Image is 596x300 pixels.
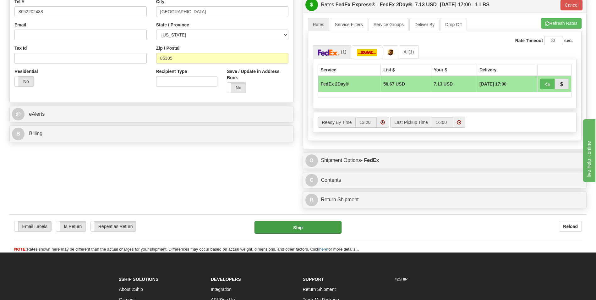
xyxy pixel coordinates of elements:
img: FedEx Express® [318,49,340,56]
label: Email [14,22,26,28]
span: R [305,194,318,206]
span: (1) [341,49,346,54]
label: Tax Id [14,45,27,51]
span: (1) [408,49,414,54]
strong: 2Ship Solutions [119,277,159,282]
h6: #2SHIP [395,277,477,281]
span: 7.13 USD - [415,2,440,7]
td: 7.13 USD [431,76,477,92]
a: @ eAlerts [12,108,291,121]
label: sec. [564,37,573,44]
th: Service [318,64,381,76]
span: B [12,128,25,140]
a: B Billing [12,127,291,140]
iframe: chat widget [582,118,595,182]
label: Ready By Time [318,117,356,128]
label: Residential [14,68,38,75]
a: CContents [305,174,584,187]
label: State / Province [156,22,189,28]
a: Return Shipment [303,287,336,292]
span: eAlerts [29,111,45,117]
strong: - FedEx [361,158,379,163]
label: Recipient Type [156,68,187,75]
a: All [399,45,419,58]
span: NOTE: [14,247,27,252]
a: Integration [211,287,232,292]
a: Drop Off [440,18,467,31]
a: Service Groups [369,18,409,31]
a: Service Filters [330,18,368,31]
label: No [15,76,34,86]
button: Ship [254,221,341,234]
img: DHL [357,49,377,56]
span: C [305,174,318,186]
a: here [319,247,327,252]
span: O [305,154,318,167]
a: Rates [308,18,330,31]
th: Delivery [477,64,537,76]
th: Your $ [431,64,477,76]
strong: Support [303,277,324,282]
label: Repeat as Return [91,221,136,231]
button: Reload [559,221,582,232]
div: Rates shown here may be different than the actual charges for your shipment. Differences may occu... [9,247,587,253]
td: FedEx 2Day® [318,76,381,92]
span: Billing [29,131,42,136]
b: Reload [563,224,578,229]
span: [DATE] 17:00 [479,81,506,87]
label: Last Pickup Time [390,117,432,128]
label: Save / Update in Address Book [227,68,288,81]
th: List $ [381,64,431,76]
a: OShipment Options- FedEx [305,154,584,167]
label: Is Return [56,221,86,231]
label: No [227,83,246,93]
div: live help - online [5,4,58,11]
td: 50.67 USD [381,76,431,92]
a: Deliver By [409,18,440,31]
a: RReturn Shipment [305,193,584,206]
button: Refresh Rates [541,18,582,29]
label: Email Labels [14,221,51,231]
label: Rate Timeout [515,37,543,44]
span: @ [12,108,25,120]
img: UPS [388,49,393,56]
strong: Developers [211,277,241,282]
label: Zip / Postal [156,45,180,51]
a: About 2Ship [119,287,143,292]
